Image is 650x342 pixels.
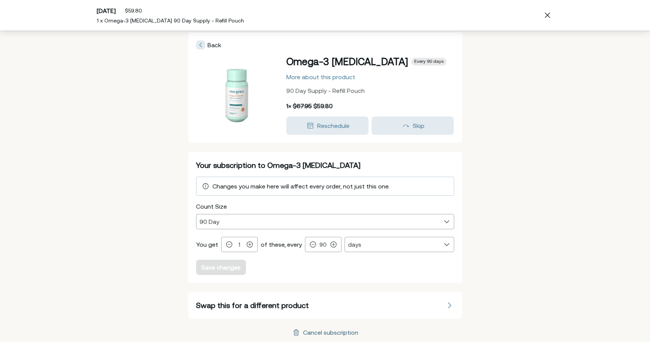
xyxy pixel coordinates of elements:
input: 0 [318,241,329,248]
span: Cancel subscription [292,328,358,337]
span: of these, every [261,241,302,248]
span: 90 Day Supply - Refill Pouch [286,87,365,94]
span: Close [541,9,554,21]
div: Cancel subscription [303,329,358,336]
span: Back [208,42,221,48]
span: $59.80 [313,102,333,109]
span: 1 × [286,102,291,109]
span: Count Size [196,203,227,210]
span: 1 x Omega-3 [MEDICAL_DATA] 90 Day Supply - Refill Pouch [97,18,244,24]
span: Skip [413,122,425,129]
input: 0 [234,241,245,248]
button: Save changes [196,260,246,275]
span: Every 90 days [414,59,444,65]
span: Your subscription to Omega-3 [MEDICAL_DATA] [196,161,361,169]
img: Omega-3 Fish Oil [198,57,275,133]
div: More about this product [286,74,355,80]
button: Skip [372,117,454,135]
button: Reschedule [286,117,369,135]
span: You get [196,241,218,248]
span: Back [196,40,221,50]
span: $59.80 [125,8,142,14]
span: [DATE] [97,7,116,14]
span: $67.95 [293,102,312,109]
span: Changes you make here will affect every order, not just this one. [212,183,390,190]
div: Save changes [201,264,241,270]
span: Omega-3 [MEDICAL_DATA] [286,56,408,67]
span: Reschedule [317,122,350,129]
